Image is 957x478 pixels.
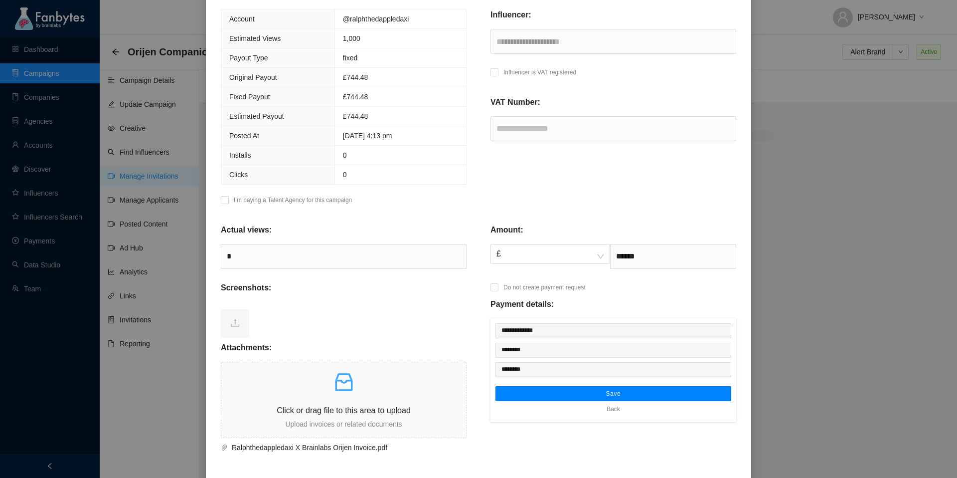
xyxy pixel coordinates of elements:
span: 0 [343,151,347,159]
span: [DATE] 4:13 pm [343,132,392,140]
p: Click or drag file to this area to upload [221,404,466,417]
span: Back [607,404,620,414]
span: Fixed Payout [229,93,270,101]
p: Screenshots: [221,282,271,294]
button: Back [599,401,628,417]
span: paper-clip [221,444,228,451]
span: £744.48 [343,93,368,101]
p: Influencer is VAT registered [503,67,576,77]
span: Save [606,390,621,398]
span: Installs [229,151,251,159]
span: Payout Type [229,54,268,62]
span: Estimated Payout [229,112,284,120]
p: Do not create payment request [503,282,586,292]
p: VAT Number: [490,96,540,108]
span: £744.48 [343,112,368,120]
span: £ 744.48 [343,73,368,81]
button: Save [495,386,731,401]
span: inbox [332,370,356,394]
p: Upload invoices or related documents [221,419,466,430]
span: Ralphthedappledaxi X Brainlabs Orijen Invoice.pdf [228,442,455,453]
p: Attachments: [221,342,272,354]
p: Payment details: [490,298,554,310]
p: Influencer: [490,9,531,21]
span: inboxClick or drag file to this area to uploadUpload invoices or related documents [221,362,466,438]
span: fixed [343,54,358,62]
span: @ralphthedappledaxi [343,15,409,23]
p: I’m paying a Talent Agency for this campaign [234,195,352,205]
span: £ [496,244,604,263]
span: 1,000 [343,34,360,42]
span: Original Payout [229,73,277,81]
p: Amount: [490,224,523,236]
p: Actual views: [221,224,272,236]
span: Account [229,15,255,23]
span: 0 [343,171,347,179]
span: Clicks [229,171,248,179]
span: upload [230,318,240,328]
span: Posted At [229,132,259,140]
span: Estimated Views [229,34,281,42]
